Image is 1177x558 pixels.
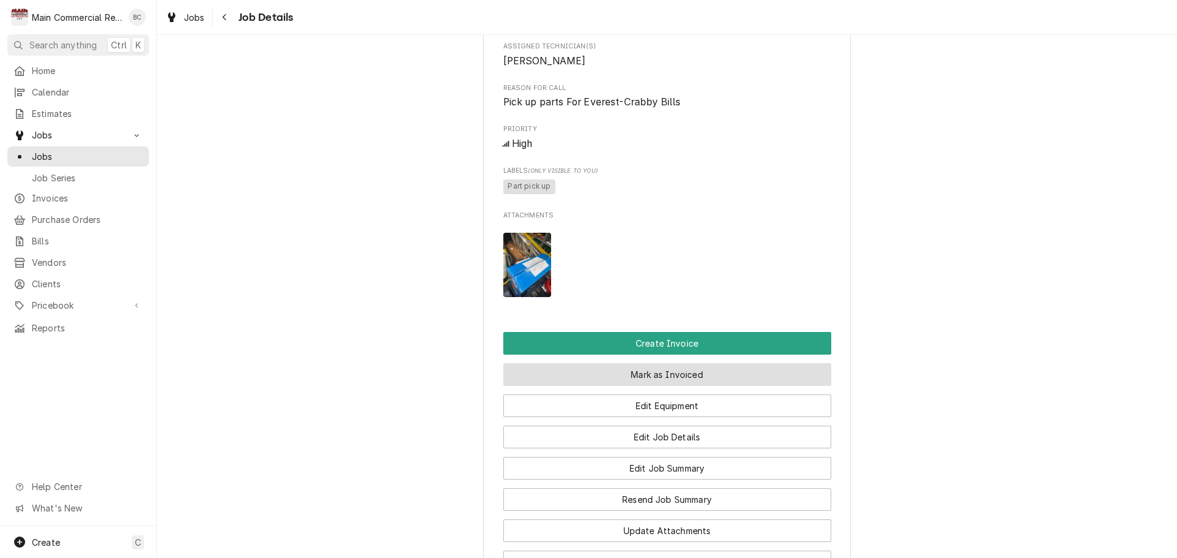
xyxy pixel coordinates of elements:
[32,11,122,24] div: Main Commercial Refrigeration Service
[503,394,831,417] button: Edit Equipment
[503,42,831,68] div: Assigned Technician(s)
[503,83,831,93] span: Reason For Call
[7,274,149,294] a: Clients
[503,488,831,511] button: Resend Job Summary
[503,332,831,355] div: Button Group Row
[503,211,831,221] span: Attachments
[32,256,143,269] span: Vendors
[32,129,124,141] span: Jobs
[7,188,149,208] a: Invoices
[7,34,149,56] button: Search anythingCtrlK
[32,235,143,247] span: Bills
[7,125,149,145] a: Go to Jobs
[32,107,143,120] span: Estimates
[32,86,143,99] span: Calendar
[29,39,97,51] span: Search anything
[503,83,831,110] div: Reason For Call
[503,417,831,448] div: Button Group Row
[503,55,586,67] span: [PERSON_NAME]
[235,9,294,26] span: Job Details
[32,172,143,184] span: Job Series
[135,536,141,549] span: C
[11,9,28,26] div: Main Commercial Refrigeration Service's Avatar
[32,537,60,548] span: Create
[503,96,681,108] span: Pick up parts For Everest-Crabby Bills
[503,42,831,51] span: Assigned Technician(s)
[32,150,143,163] span: Jobs
[7,209,149,230] a: Purchase Orders
[503,480,831,511] div: Button Group Row
[111,39,127,51] span: Ctrl
[528,167,597,174] span: (Only Visible to You)
[32,64,143,77] span: Home
[32,480,142,493] span: Help Center
[215,7,235,27] button: Navigate back
[32,502,142,515] span: What's New
[503,95,831,110] span: Reason For Call
[184,11,205,24] span: Jobs
[7,168,149,188] a: Job Series
[7,61,149,81] a: Home
[503,332,831,355] button: Create Invoice
[503,426,831,448] button: Edit Job Details
[503,519,831,542] button: Update Attachments
[503,166,831,176] span: Labels
[32,277,143,290] span: Clients
[503,124,831,151] div: Priority
[7,477,149,497] a: Go to Help Center
[503,137,831,151] div: High
[32,192,143,205] span: Invoices
[129,9,146,26] div: Bookkeeper Main Commercial's Avatar
[32,213,143,226] span: Purchase Orders
[7,318,149,338] a: Reports
[503,511,831,542] div: Button Group Row
[32,299,124,312] span: Pricebook
[7,82,149,102] a: Calendar
[503,233,552,297] img: pvMvbnlbQN6PrX9sDslX
[161,7,210,28] a: Jobs
[7,498,149,518] a: Go to What's New
[7,146,149,167] a: Jobs
[503,211,831,306] div: Attachments
[503,448,831,480] div: Button Group Row
[503,355,831,386] div: Button Group Row
[129,9,146,26] div: BC
[503,124,831,134] span: Priority
[7,104,149,124] a: Estimates
[503,223,831,307] span: Attachments
[32,322,143,334] span: Reports
[503,386,831,417] div: Button Group Row
[7,295,149,315] a: Go to Pricebook
[503,178,831,196] span: [object Object]
[503,166,831,196] div: [object Object]
[503,179,556,194] span: Part pick up
[503,457,831,480] button: Edit Job Summary
[135,39,141,51] span: K
[11,9,28,26] div: M
[503,137,831,151] span: Priority
[7,231,149,251] a: Bills
[7,252,149,273] a: Vendors
[503,54,831,69] span: Assigned Technician(s)
[503,363,831,386] button: Mark as Invoiced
